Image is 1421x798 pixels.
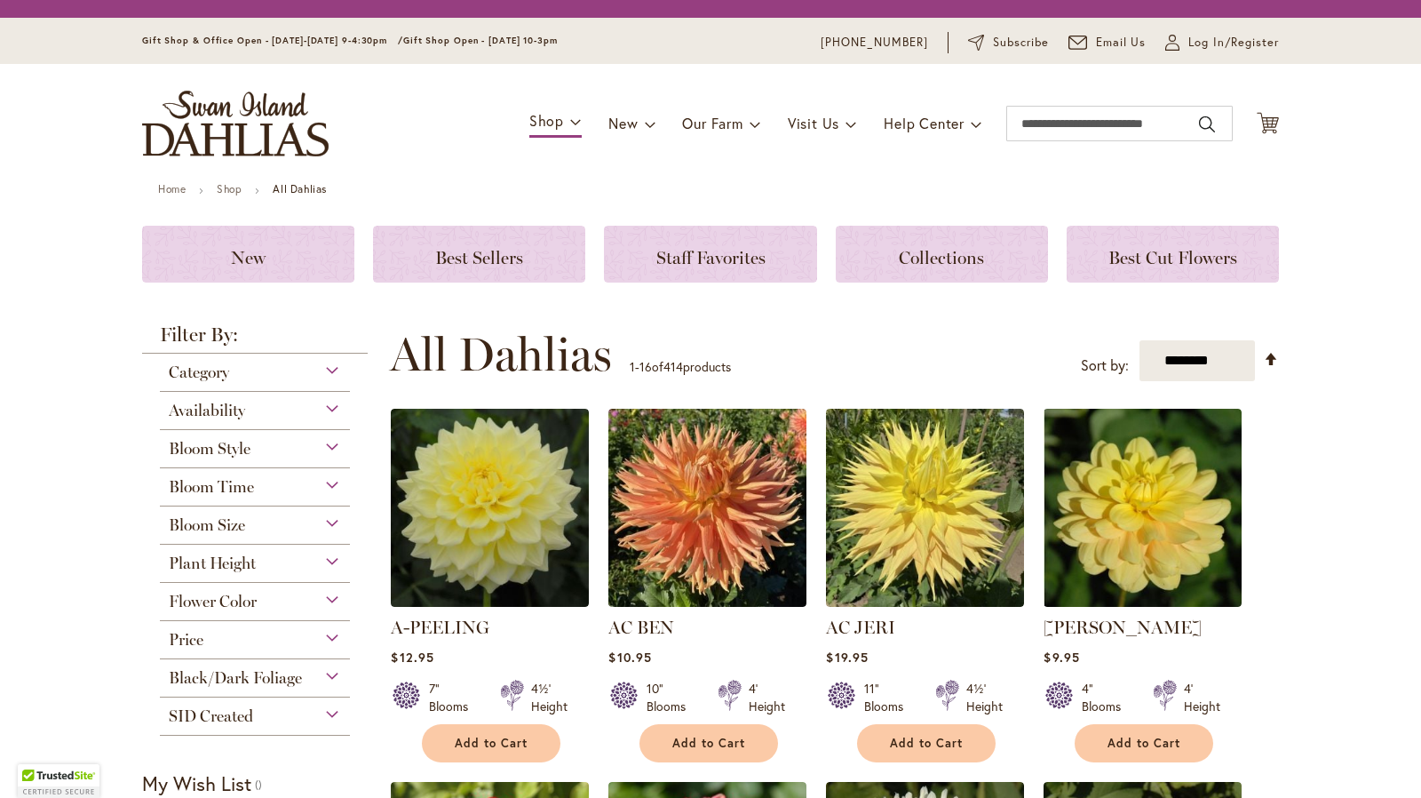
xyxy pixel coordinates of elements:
[1067,226,1279,283] a: Best Cut Flowers
[899,247,984,268] span: Collections
[968,34,1049,52] a: Subscribe
[630,353,731,381] p: - of products
[158,182,186,196] a: Home
[169,401,245,420] span: Availability
[273,182,327,196] strong: All Dahlias
[1107,736,1180,751] span: Add to Cart
[884,114,965,132] span: Help Center
[231,247,266,268] span: New
[966,680,1003,715] div: 4½' Height
[608,114,638,132] span: New
[391,594,589,610] a: A-Peeling
[429,680,479,715] div: 7" Blooms
[1044,594,1242,610] a: AHOY MATEY
[403,35,558,46] span: Gift Shop Open - [DATE] 10-3pm
[18,764,99,798] div: TrustedSite Certified
[391,649,433,666] span: $12.95
[826,617,895,638] a: AC JERI
[639,358,652,375] span: 16
[169,515,245,535] span: Bloom Size
[604,226,816,283] a: Staff Favorites
[169,477,254,497] span: Bloom Time
[1108,247,1237,268] span: Best Cut Flowers
[1199,110,1215,139] button: Search
[529,111,564,130] span: Shop
[1082,680,1131,715] div: 4" Blooms
[682,114,742,132] span: Our Farm
[422,724,560,762] button: Add to Cart
[663,358,683,375] span: 414
[826,594,1024,610] a: AC Jeri
[169,630,203,650] span: Price
[169,363,229,382] span: Category
[826,649,868,666] span: $19.95
[1044,409,1242,607] img: AHOY MATEY
[1044,649,1079,666] span: $9.95
[656,247,766,268] span: Staff Favorites
[169,706,253,726] span: SID Created
[993,34,1049,52] span: Subscribe
[169,668,302,688] span: Black/Dark Foliage
[1184,680,1220,715] div: 4' Height
[391,409,589,607] img: A-Peeling
[890,736,963,751] span: Add to Cart
[373,226,585,283] a: Best Sellers
[608,594,806,610] a: AC BEN
[390,328,612,381] span: All Dahlias
[142,770,251,796] strong: My Wish List
[142,35,403,46] span: Gift Shop & Office Open - [DATE]-[DATE] 9-4:30pm /
[826,409,1024,607] img: AC Jeri
[1096,34,1147,52] span: Email Us
[1068,34,1147,52] a: Email Us
[672,736,745,751] span: Add to Cart
[1044,617,1202,638] a: [PERSON_NAME]
[647,680,696,715] div: 10" Blooms
[836,226,1048,283] a: Collections
[169,554,256,573] span: Plant Height
[1075,724,1213,762] button: Add to Cart
[1165,34,1279,52] a: Log In/Register
[142,91,329,156] a: store logo
[531,680,568,715] div: 4½' Height
[1081,349,1129,382] label: Sort by:
[455,736,528,751] span: Add to Cart
[391,617,489,638] a: A-PEELING
[608,617,674,638] a: AC BEN
[217,182,242,196] a: Shop
[608,409,806,607] img: AC BEN
[169,592,257,611] span: Flower Color
[788,114,839,132] span: Visit Us
[821,34,928,52] a: [PHONE_NUMBER]
[608,649,651,666] span: $10.95
[435,247,523,268] span: Best Sellers
[639,724,778,762] button: Add to Cart
[864,680,914,715] div: 11" Blooms
[142,325,368,354] strong: Filter By:
[749,680,785,715] div: 4' Height
[1188,34,1279,52] span: Log In/Register
[142,226,354,283] a: New
[857,724,996,762] button: Add to Cart
[169,439,250,459] span: Bloom Style
[630,358,635,375] span: 1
